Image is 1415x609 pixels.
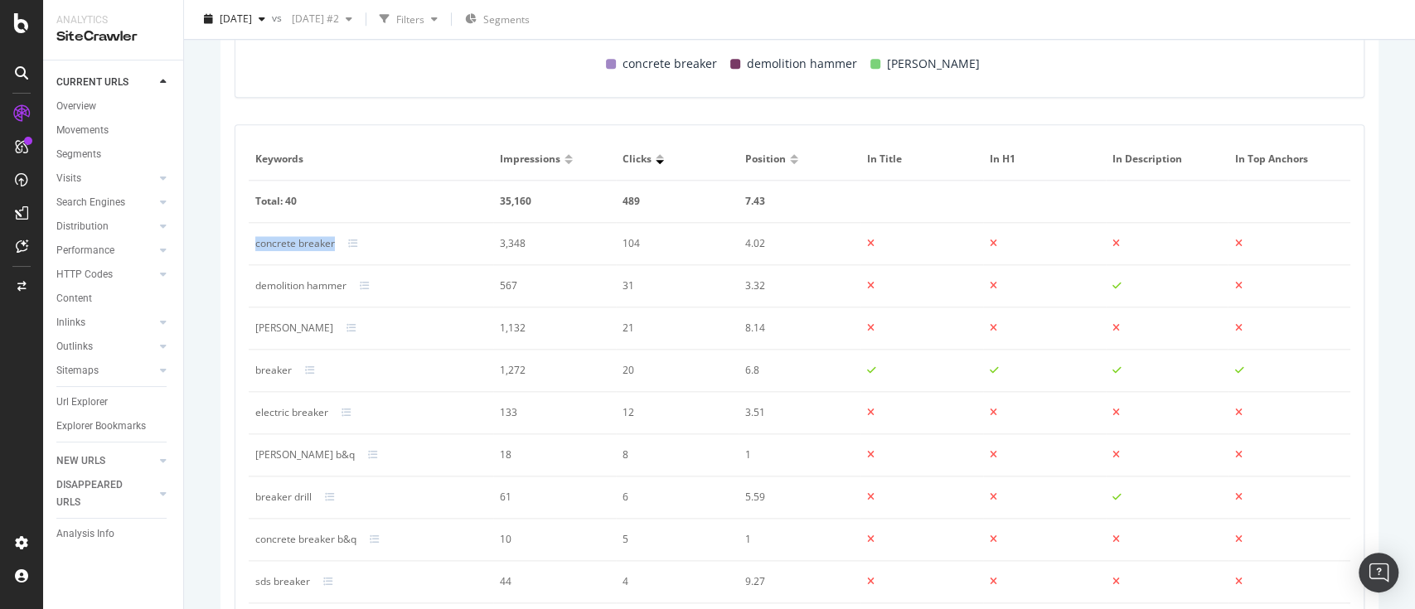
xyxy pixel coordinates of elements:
[56,74,155,91] a: CURRENT URLS
[745,194,843,209] div: 7.43
[255,152,482,167] span: Keywords
[623,363,720,378] div: 20
[56,74,128,91] div: CURRENT URLS
[458,7,536,33] button: Segments
[56,338,93,355] div: Outlinks
[745,574,843,589] div: 9.27
[56,146,172,163] a: Segments
[500,574,598,589] div: 44
[623,152,652,167] span: Clicks
[197,7,272,33] button: [DATE]
[56,394,172,411] a: Url Explorer
[255,447,355,462] div: jack hammer b&q
[1112,152,1218,167] span: In Description
[623,54,717,74] span: concrete breaker
[887,54,980,74] span: [PERSON_NAME]
[56,362,155,379] a: Sitemaps
[745,321,843,336] div: 8.14
[500,152,560,167] span: Impressions
[623,532,720,547] div: 5
[220,12,252,27] span: 2025 Oct. 6th
[745,278,843,293] div: 3.32
[56,13,170,27] div: Analytics
[990,152,1095,167] span: In H1
[56,218,109,235] div: Distribution
[500,236,598,251] div: 3,348
[56,266,155,283] a: HTTP Codes
[745,405,843,420] div: 3.51
[255,194,463,209] div: Total: 40
[56,242,155,259] a: Performance
[56,194,155,211] a: Search Engines
[500,363,598,378] div: 1,272
[56,218,155,235] a: Distribution
[500,194,598,209] div: 35,160
[623,236,720,251] div: 104
[500,447,598,462] div: 18
[56,418,172,435] a: Explorer Bookmarks
[255,574,310,589] div: sds breaker
[255,236,335,251] div: concrete breaker
[867,152,972,167] span: In Title
[56,170,81,187] div: Visits
[56,266,113,283] div: HTTP Codes
[56,290,172,307] a: Content
[483,13,530,27] span: Segments
[56,452,155,470] a: NEW URLS
[56,476,140,511] div: DISAPPEARED URLS
[623,278,720,293] div: 31
[500,490,598,505] div: 61
[285,7,359,33] button: [DATE] #2
[56,242,114,259] div: Performance
[255,490,312,505] div: breaker drill
[255,405,328,420] div: electric breaker
[623,405,720,420] div: 12
[56,290,92,307] div: Content
[56,170,155,187] a: Visits
[500,278,598,293] div: 567
[56,418,146,435] div: Explorer Bookmarks
[623,490,720,505] div: 6
[745,447,843,462] div: 1
[500,532,598,547] div: 10
[500,321,598,336] div: 1,132
[56,476,155,511] a: DISAPPEARED URLS
[255,321,333,336] div: jack hammer
[56,362,99,379] div: Sitemaps
[255,363,292,378] div: breaker
[285,12,339,27] span: 2025 Sep. 15th #2
[56,27,170,46] div: SiteCrawler
[56,338,155,355] a: Outlinks
[747,54,857,74] span: demolition hammer
[56,194,125,211] div: Search Engines
[56,122,109,139] div: Movements
[396,12,424,27] div: Filters
[272,11,285,25] span: vs
[56,525,172,543] a: Analysis Info
[623,321,720,336] div: 21
[56,314,85,331] div: Inlinks
[623,574,720,589] div: 4
[745,490,843,505] div: 5.59
[56,98,172,115] a: Overview
[623,447,720,462] div: 8
[56,394,108,411] div: Url Explorer
[56,452,105,470] div: NEW URLS
[56,146,101,163] div: Segments
[255,278,346,293] div: demolition hammer
[1359,553,1398,592] div: Open Intercom Messenger
[255,532,356,547] div: concrete breaker b&q
[1234,152,1340,167] span: In Top Anchors
[745,236,843,251] div: 4.02
[56,122,172,139] a: Movements
[745,532,843,547] div: 1
[373,7,444,33] button: Filters
[745,363,843,378] div: 6.8
[500,405,598,420] div: 133
[745,152,786,167] span: Position
[56,525,114,543] div: Analysis Info
[56,98,96,115] div: Overview
[623,194,720,209] div: 489
[56,314,155,331] a: Inlinks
